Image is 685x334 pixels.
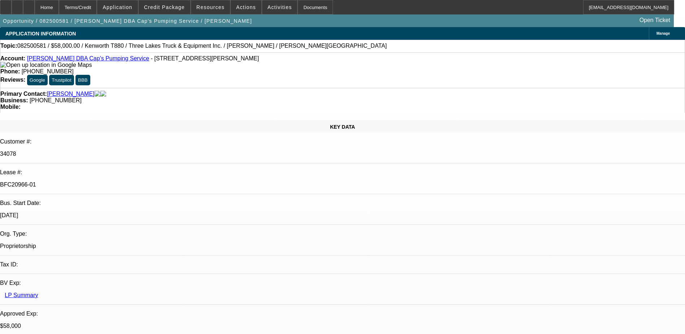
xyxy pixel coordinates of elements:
[95,91,100,97] img: facebook-icon.png
[0,91,47,97] strong: Primary Contact:
[0,77,25,83] strong: Reviews:
[3,18,252,24] span: Opportunity / 082500581 / [PERSON_NAME] DBA Cap's Pumping Service / [PERSON_NAME]
[0,62,92,68] img: Open up location in Google Maps
[0,97,28,103] strong: Business:
[0,68,20,74] strong: Phone:
[268,4,292,10] span: Activities
[103,4,132,10] span: Application
[637,14,673,26] a: Open Ticket
[47,91,95,97] a: [PERSON_NAME]
[0,55,25,61] strong: Account:
[231,0,261,14] button: Actions
[5,292,38,298] a: LP Summary
[22,68,74,74] span: [PHONE_NUMBER]
[196,4,225,10] span: Resources
[17,43,387,49] span: 082500581 / $58,000.00 / Kenworth T880 / Three Lakes Truck & Equipment Inc. / [PERSON_NAME] / [PE...
[0,104,21,110] strong: Mobile:
[0,62,92,68] a: View Google Maps
[5,31,76,37] span: APPLICATION INFORMATION
[27,75,48,85] button: Google
[191,0,230,14] button: Resources
[100,91,106,97] img: linkedin-icon.png
[49,75,74,85] button: Trustpilot
[262,0,298,14] button: Activities
[330,124,355,130] span: KEY DATA
[656,31,670,35] span: Manage
[97,0,138,14] button: Application
[0,43,17,49] strong: Topic:
[236,4,256,10] span: Actions
[27,55,149,61] a: [PERSON_NAME] DBA Cap's Pumping Service
[144,4,185,10] span: Credit Package
[139,0,190,14] button: Credit Package
[30,97,82,103] span: [PHONE_NUMBER]
[151,55,259,61] span: - [STREET_ADDRESS][PERSON_NAME]
[75,75,90,85] button: BBB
